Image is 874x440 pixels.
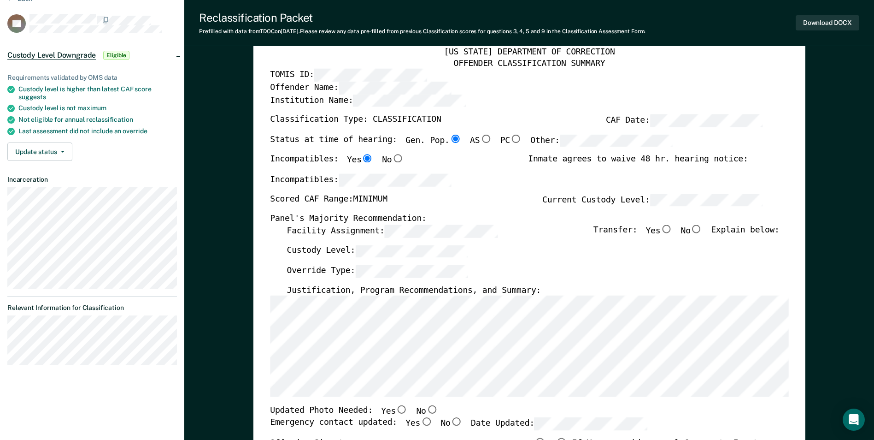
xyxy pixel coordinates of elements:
[450,417,462,426] input: No
[396,406,408,414] input: Yes
[103,51,129,60] span: Eligible
[7,143,72,161] button: Update status
[528,155,763,174] div: Inmate agrees to waive 48 hr. hearing notice: __
[392,155,404,163] input: No
[270,58,788,69] div: OFFENDER CLASSIFICATION SUMMARY
[355,245,468,257] input: Custody Level:
[471,417,647,430] label: Date Updated:
[270,194,387,206] label: Scored CAF Range: MINIMUM
[440,417,462,430] label: No
[270,417,647,438] div: Emergency contact updated:
[420,417,432,426] input: Yes
[347,155,374,166] label: Yes
[593,225,780,245] div: Transfer: Explain below:
[123,127,147,135] span: override
[199,28,645,35] div: Prefilled with data from TDOC on [DATE] . Please review any data pre-filled from previous Classif...
[796,15,859,30] button: Download DOCX
[530,135,673,147] label: Other:
[287,265,468,278] label: Override Type:
[287,225,497,238] label: Facility Assignment:
[534,417,647,430] input: Date Updated:
[270,69,427,82] label: TOMIS ID:
[500,135,522,147] label: PC
[449,135,461,143] input: Gen. Pop.
[270,174,452,186] label: Incompatibles:
[680,225,702,238] label: No
[405,135,462,147] label: Gen. Pop.
[287,245,468,257] label: Custody Level:
[18,127,177,135] div: Last assessment did not include an
[7,74,177,82] div: Requirements validated by OMS data
[270,94,466,107] label: Institution Name:
[7,51,96,60] span: Custody Level Downgrade
[470,135,492,147] label: AS
[287,285,541,296] label: Justification, Program Recommendations, and Summary:
[270,82,452,94] label: Offender Name:
[338,174,451,186] input: Incompatibles:
[645,225,672,238] label: Yes
[560,135,673,147] input: Other:
[18,116,177,124] div: Not eligible for annual
[510,135,522,143] input: PC
[18,93,46,101] span: suggests
[426,406,438,414] input: No
[606,114,763,127] label: CAF Date:
[650,114,763,127] input: CAF Date:
[843,409,865,431] div: Open Intercom Messenger
[7,304,177,312] dt: Relevant Information for Classification
[542,194,763,206] label: Current Custody Level:
[650,194,763,206] input: Current Custody Level:
[361,155,373,163] input: Yes
[270,155,404,174] div: Incompatibles:
[270,114,441,127] label: Classification Type: CLASSIFICATION
[382,155,404,166] label: No
[7,176,177,184] dt: Incarceration
[18,104,177,112] div: Custody level is not
[199,11,645,24] div: Reclassification Packet
[270,214,763,225] div: Panel's Majority Recommendation:
[86,116,133,123] span: reclassification
[338,82,451,94] input: Offender Name:
[314,69,427,82] input: TOMIS ID:
[270,135,673,155] div: Status at time of hearing:
[480,135,492,143] input: AS
[691,225,703,233] input: No
[405,417,432,430] label: Yes
[77,104,106,112] span: maximum
[660,225,672,233] input: Yes
[384,225,497,238] input: Facility Assignment:
[355,265,468,278] input: Override Type:
[18,85,177,101] div: Custody level is higher than latest CAF score
[270,406,438,418] div: Updated Photo Needed:
[416,406,438,418] label: No
[353,94,466,107] input: Institution Name:
[270,47,788,58] div: [US_STATE] DEPARTMENT OF CORRECTION
[381,406,408,418] label: Yes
